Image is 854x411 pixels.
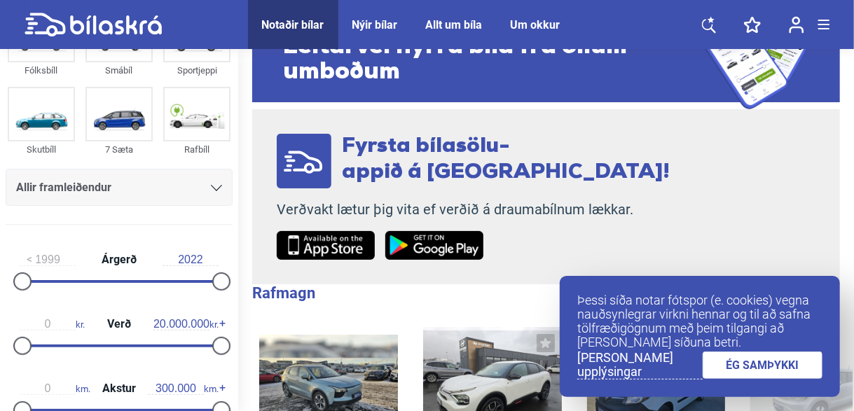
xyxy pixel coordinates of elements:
[85,141,153,158] div: 7 Sæta
[277,201,670,218] p: Verðvakt lætur þig vita ef verðið á draumabílnum lækkar.
[153,318,219,330] span: kr.
[252,284,315,302] b: Rafmagn
[342,136,670,183] span: Fyrsta bílasölu- appið á [GEOGRAPHIC_DATA]!
[262,18,324,32] a: Notaðir bílar
[703,351,823,379] a: ÉG SAMÞYKKI
[16,178,111,197] span: Allir framleiðendur
[148,382,219,395] span: km.
[8,62,75,78] div: Fólksbíll
[99,383,139,394] span: Akstur
[104,319,135,330] span: Verð
[577,351,703,379] a: [PERSON_NAME] upplýsingar
[511,18,560,32] a: Um okkur
[20,382,90,395] span: km.
[426,18,483,32] a: Allt um bíla
[163,62,230,78] div: Sportjeppi
[283,35,686,85] span: Leitarvél nýrra bíla frá öllum umboðum
[789,16,804,34] img: user-login.svg
[577,293,822,349] p: Þessi síða notar fótspor (e. cookies) vegna nauðsynlegrar virkni hennar og til að safna tölfræðig...
[85,62,153,78] div: Smábíl
[8,141,75,158] div: Skutbíll
[352,18,398,32] a: Nýir bílar
[20,318,85,330] span: kr.
[163,141,230,158] div: Rafbíll
[98,254,140,265] span: Árgerð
